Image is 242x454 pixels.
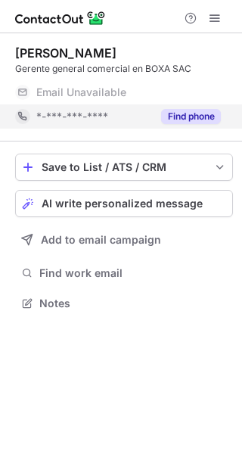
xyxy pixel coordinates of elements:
[161,109,221,124] button: Reveal Button
[39,266,227,280] span: Find work email
[15,226,233,253] button: Add to email campaign
[15,263,233,284] button: Find work email
[15,9,106,27] img: ContactOut v5.3.10
[15,293,233,314] button: Notes
[36,86,126,99] span: Email Unavailable
[42,197,203,210] span: AI write personalized message
[15,154,233,181] button: save-profile-one-click
[15,45,116,61] div: [PERSON_NAME]
[42,161,206,173] div: Save to List / ATS / CRM
[15,190,233,217] button: AI write personalized message
[41,234,161,246] span: Add to email campaign
[15,62,233,76] div: Gerente general comercial en BOXA SAC
[39,297,227,310] span: Notes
